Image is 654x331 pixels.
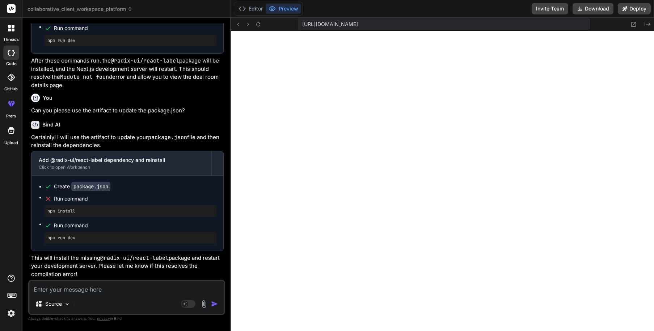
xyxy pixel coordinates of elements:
[31,254,224,279] p: This will install the missing package and restart your development server. Please let me know if ...
[31,107,224,115] p: Can you please use the artifact to update the package.json?
[31,133,224,150] p: Certainly! I will use the artifact to update your file and then reinstall the dependencies.
[4,140,18,146] label: Upload
[71,182,110,191] code: package.json
[54,25,216,32] span: Run command
[45,300,62,308] p: Source
[6,61,16,67] label: code
[4,86,18,92] label: GitHub
[47,38,213,43] pre: npm run dev
[573,3,613,14] button: Download
[60,73,112,81] code: Module not found
[148,134,187,141] code: package.json
[3,36,19,43] label: threads
[39,156,204,164] div: Add @radix-ui/react-label dependency and reinstall
[31,151,211,175] button: Add @radix-ui/react-label dependency and reinstallClick to open Workbench
[43,94,52,102] h6: You
[200,300,208,308] img: attachment
[266,4,301,14] button: Preview
[618,3,651,14] button: Deploy
[39,164,204,170] div: Click to open Workbench
[42,121,60,128] h6: Bind AI
[302,21,358,28] span: [URL][DOMAIN_NAME]
[54,183,110,190] div: Create
[236,4,266,14] button: Editor
[97,316,110,321] span: privacy
[532,3,568,14] button: Invite Team
[5,307,17,319] img: settings
[47,235,213,241] pre: npm run dev
[47,208,213,214] pre: npm install
[28,5,132,13] span: collaborative_client_workspace_platform
[28,315,225,322] p: Always double-check its answers. Your in Bind
[54,195,216,202] span: Run command
[64,301,70,307] img: Pick Models
[231,31,654,331] iframe: Preview
[111,57,179,64] code: @radix-ui/react-label
[211,300,218,308] img: icon
[6,113,16,119] label: prem
[31,57,224,89] p: After these commands run, the package will be installed, and the Next.js development server will ...
[100,254,169,262] code: @radix-ui/react-label
[54,222,216,229] span: Run command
